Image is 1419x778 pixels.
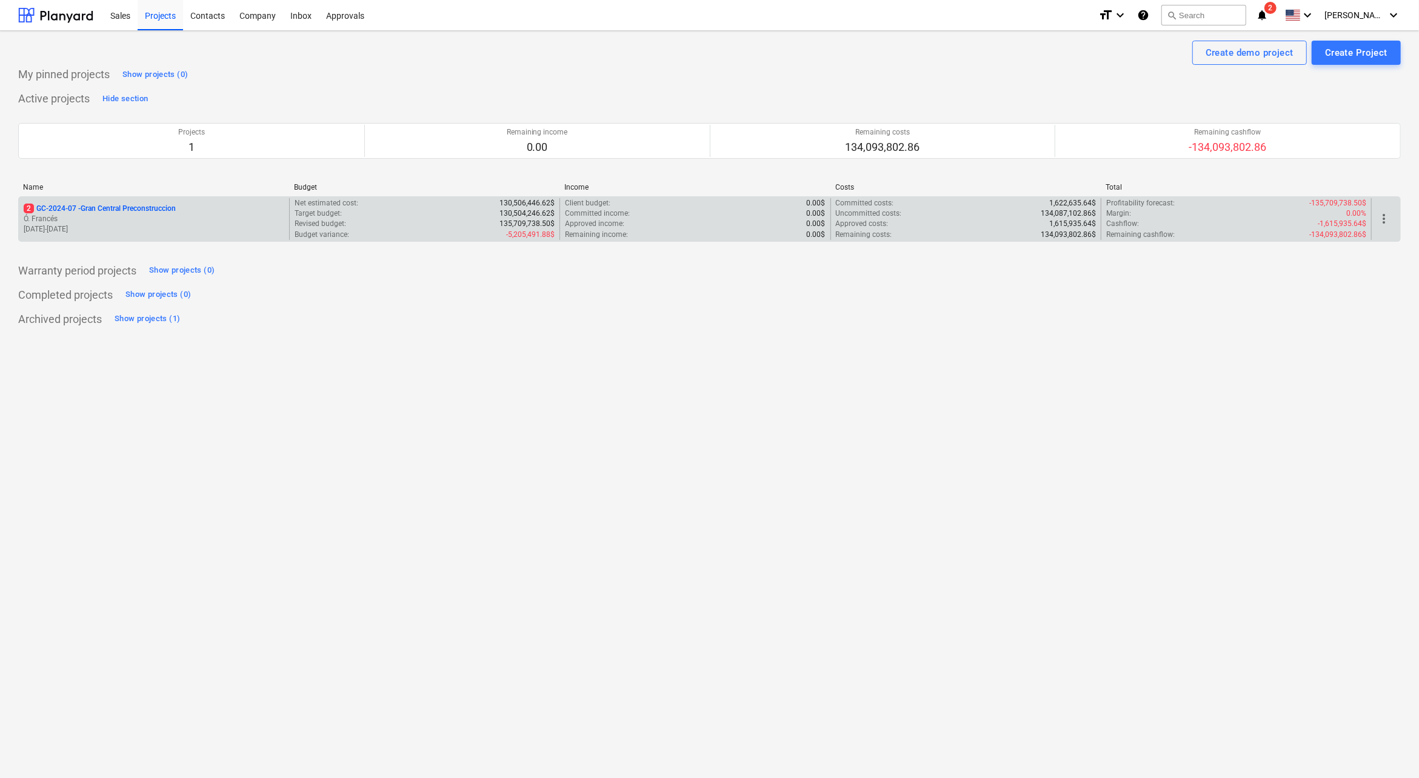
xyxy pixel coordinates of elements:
button: Show projects (1) [112,310,183,329]
span: [PERSON_NAME] [1324,10,1385,20]
span: search [1167,10,1177,20]
iframe: Chat Widget [1358,720,1419,778]
button: Show projects (0) [146,261,218,281]
p: -5,205,491.88$ [506,230,555,240]
p: [DATE] - [DATE] [24,224,284,234]
i: Knowledge base [1137,8,1149,22]
button: Search [1161,5,1246,25]
p: Cashflow : [1106,219,1139,229]
p: Net estimated cost : [295,198,358,208]
span: 2 [1264,2,1277,14]
div: Total [1106,183,1367,191]
p: Client budget : [565,198,610,208]
button: Create Project [1312,41,1401,65]
p: -134,093,802.86 [1189,140,1267,155]
div: Hide section [102,92,148,106]
p: 1 [178,140,205,155]
p: Remaining costs : [836,230,892,240]
p: Active projects [18,91,90,106]
i: keyboard_arrow_down [1300,8,1315,22]
p: Approved income : [565,219,624,229]
p: Committed income : [565,208,630,219]
button: Show projects (0) [119,65,191,84]
p: 0.00$ [807,198,826,208]
p: Target budget : [295,208,342,219]
p: 0.00% [1346,208,1366,219]
div: Create demo project [1206,45,1294,61]
span: 2 [24,204,34,213]
p: 0.00$ [807,219,826,229]
div: Widget de chat [1358,720,1419,778]
p: 0.00$ [807,208,826,219]
p: Remaining cashflow : [1106,230,1175,240]
i: notifications [1256,8,1268,22]
p: 1,622,635.64$ [1049,198,1096,208]
p: 135,709,738.50$ [499,219,555,229]
p: 134,093,802.86 [845,140,920,155]
div: Create Project [1325,45,1387,61]
p: Completed projects [18,288,113,302]
div: Show projects (0) [149,264,215,278]
p: Remaining cashflow [1189,127,1267,138]
p: 130,506,446.62$ [499,198,555,208]
p: Margin : [1106,208,1131,219]
div: Costs [835,183,1097,191]
div: Income [564,183,826,191]
p: Remaining costs [845,127,920,138]
p: Warranty period projects [18,264,136,278]
p: GC-2024-07 - Gran Central Preconstruccion [24,204,176,214]
p: 134,087,102.86$ [1041,208,1096,219]
p: -135,709,738.50$ [1309,198,1366,208]
button: Create demo project [1192,41,1307,65]
p: Archived projects [18,312,102,327]
i: keyboard_arrow_down [1113,8,1127,22]
p: 0.00 [507,140,568,155]
div: Show projects (1) [115,312,180,326]
p: Remaining income [507,127,568,138]
p: Budget variance : [295,230,349,240]
p: Committed costs : [836,198,894,208]
p: 134,093,802.86$ [1041,230,1096,240]
div: 2GC-2024-07 -Gran Central PreconstruccionÓ. Francés[DATE]-[DATE] [24,204,284,234]
p: -1,615,935.64$ [1318,219,1366,229]
p: Uncommitted costs : [836,208,902,219]
p: Remaining income : [565,230,628,240]
i: format_size [1098,8,1113,22]
div: Name [23,183,284,191]
button: Hide section [99,89,151,108]
div: Show projects (0) [125,288,191,302]
p: Approved costs : [836,219,889,229]
p: 130,504,246.62$ [499,208,555,219]
p: 0.00$ [807,230,826,240]
p: My pinned projects [18,67,110,82]
div: Budget [294,183,555,191]
p: Revised budget : [295,219,346,229]
p: Projects [178,127,205,138]
p: 1,615,935.64$ [1049,219,1096,229]
div: Show projects (0) [122,68,188,82]
p: Profitability forecast : [1106,198,1175,208]
p: Ó. Francés [24,214,284,224]
p: -134,093,802.86$ [1309,230,1366,240]
button: Show projects (0) [122,285,194,305]
span: more_vert [1377,211,1391,226]
i: keyboard_arrow_down [1386,8,1401,22]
